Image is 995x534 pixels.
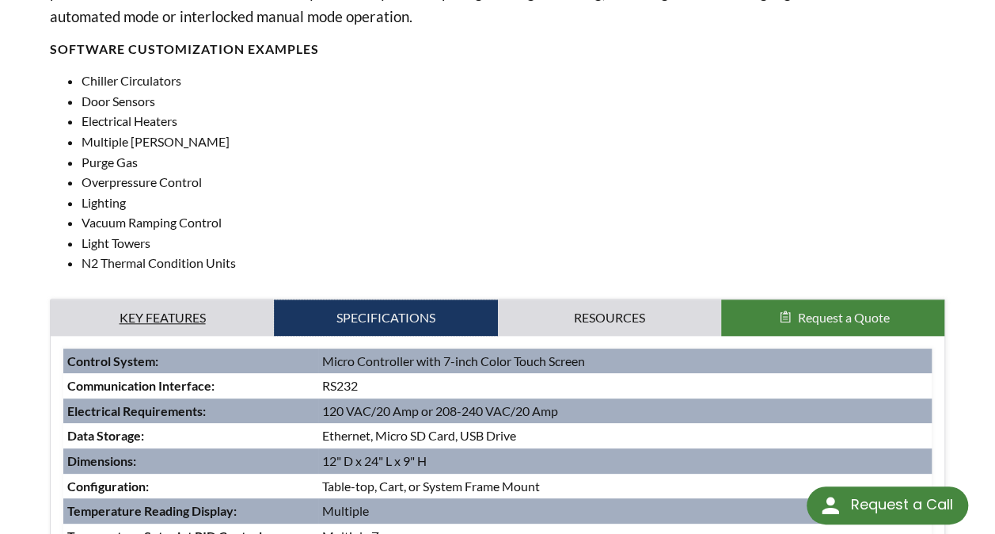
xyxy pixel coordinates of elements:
[318,498,932,524] td: Multiple
[721,299,944,336] button: Request a Quote
[82,233,945,254] li: Light Towers
[318,423,932,448] td: Ethernet, Micro SD Card, USB Drive
[63,373,318,399] td: :
[63,423,318,448] td: :
[818,493,843,518] img: round button
[67,479,146,494] strong: Configuration
[318,474,932,499] td: Table-top, Cart, or System Frame Mount
[67,428,141,443] strong: Data Storage
[807,486,968,524] div: Request a Call
[318,399,932,424] td: 120 VAC/20 Amp or 208-240 VAC/20 Amp
[797,310,889,325] span: Request a Quote
[63,498,318,524] td: :
[498,299,721,336] a: Resources
[67,453,133,468] strong: Dimensions
[63,448,318,474] td: :
[63,474,318,499] td: :
[67,503,234,518] strong: Temperature Reading Display
[82,71,945,91] li: Chiller Circulators
[67,403,203,418] strong: Electrical Requirements
[82,253,945,273] li: N2 Thermal Condition Units
[82,91,945,112] li: Door Sensors
[82,132,945,152] li: Multiple [PERSON_NAME]
[50,41,945,58] h4: SOFTWARE CUSTOMIZATION EXAMPLES
[82,152,945,173] li: Purge Gas
[82,193,945,213] li: Lighting
[82,212,945,233] li: Vacuum Ramping Control
[82,111,945,132] li: Electrical Heaters
[274,299,497,336] a: Specifications
[318,349,932,374] td: Micro Controller with 7-inch Color Touch Screen
[51,299,274,336] a: Key Features
[63,399,318,424] td: :
[318,448,932,474] td: 12" D x 24" L x 9" H
[67,353,155,368] strong: Control System
[850,486,952,523] div: Request a Call
[318,373,932,399] td: RS232
[82,172,945,193] li: Overpressure Control
[63,349,318,374] td: :
[67,378,211,393] strong: Communication Interface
